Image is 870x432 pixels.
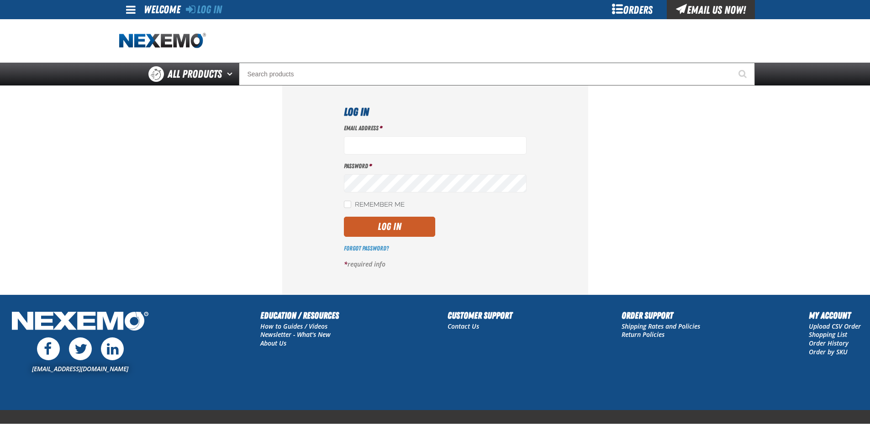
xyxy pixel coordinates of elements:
[809,322,861,331] a: Upload CSV Order
[622,330,664,339] a: Return Policies
[809,347,848,356] a: Order by SKU
[344,124,527,133] label: Email Address
[186,3,222,16] a: Log In
[119,33,206,49] img: Nexemo logo
[344,260,527,269] p: required info
[260,330,331,339] a: Newsletter - What's New
[809,309,861,322] h2: My Account
[622,322,700,331] a: Shipping Rates and Policies
[32,364,128,373] a: [EMAIL_ADDRESS][DOMAIN_NAME]
[239,63,755,85] input: Search
[224,63,239,85] button: Open All Products pages
[809,330,847,339] a: Shopping List
[168,66,222,82] span: All Products
[344,104,527,120] h1: Log In
[448,309,512,322] h2: Customer Support
[119,33,206,49] a: Home
[9,309,151,336] img: Nexemo Logo
[344,162,527,171] label: Password
[344,201,405,209] label: Remember Me
[448,322,479,331] a: Contact Us
[344,201,351,208] input: Remember Me
[344,245,389,252] a: Forgot Password?
[732,63,755,85] button: Start Searching
[809,339,849,347] a: Order History
[260,322,327,331] a: How to Guides / Videos
[260,339,286,347] a: About Us
[260,309,339,322] h2: Education / Resources
[344,217,435,237] button: Log In
[622,309,700,322] h2: Order Support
